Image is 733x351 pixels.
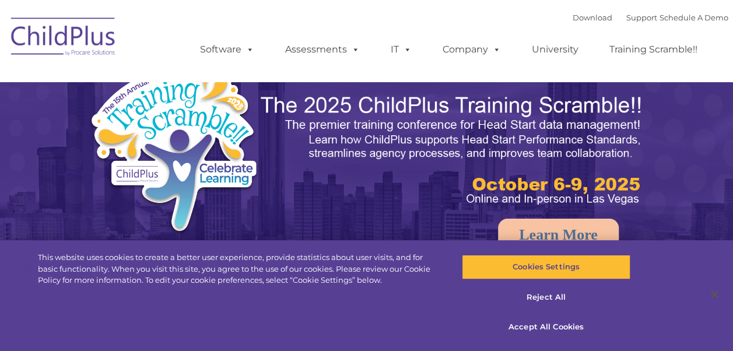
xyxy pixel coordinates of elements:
a: IT [379,38,423,61]
span: Phone number [162,125,212,134]
span: Last name [162,77,198,86]
a: University [520,38,590,61]
a: Assessments [273,38,371,61]
button: Reject All [462,285,630,310]
a: Schedule A Demo [660,13,728,22]
button: Close [702,282,727,307]
a: Download [573,13,612,22]
a: Company [431,38,513,61]
a: Training Scramble!! [598,38,709,61]
a: Learn More [498,219,619,251]
a: Software [188,38,266,61]
a: Support [626,13,657,22]
div: This website uses cookies to create a better user experience, provide statistics about user visit... [38,252,440,286]
button: Cookies Settings [462,255,630,279]
font: | [573,13,728,22]
button: Accept All Cookies [462,315,630,339]
img: ChildPlus by Procare Solutions [5,9,122,68]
